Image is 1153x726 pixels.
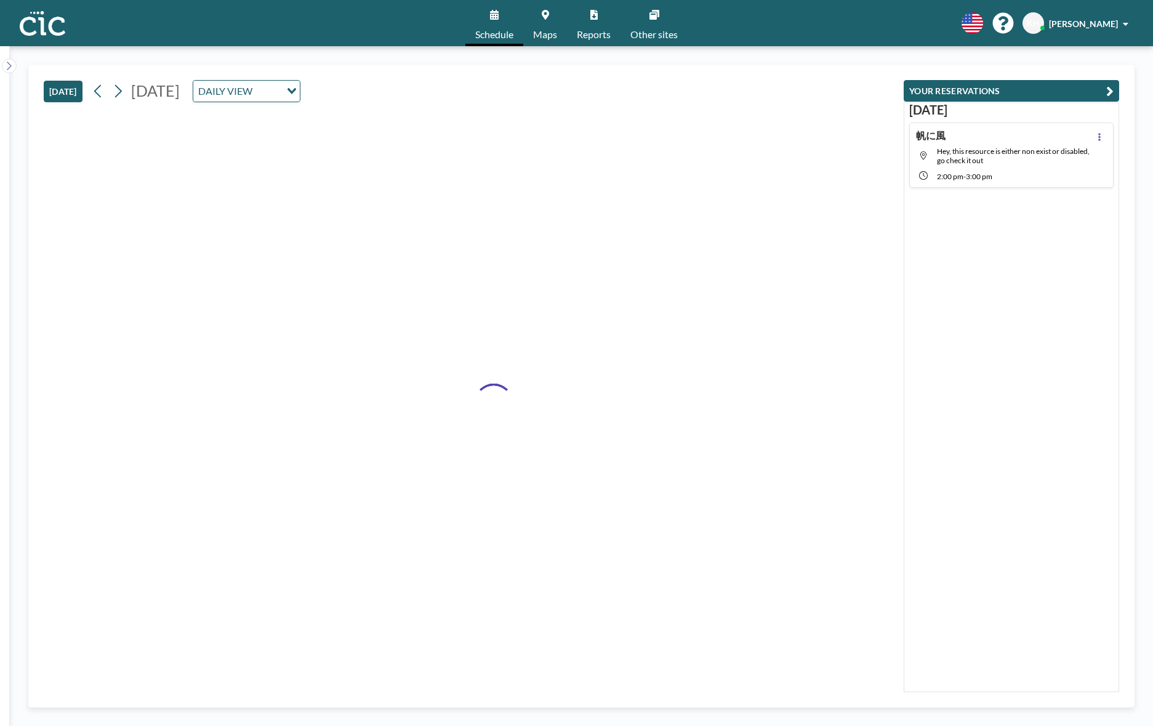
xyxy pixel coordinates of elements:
span: [DATE] [131,81,180,100]
span: 2:00 PM [937,172,963,181]
span: Reports [577,30,611,39]
div: Search for option [193,81,300,102]
span: DAILY VIEW [196,83,255,99]
span: - [963,172,966,181]
span: 3:00 PM [966,172,992,181]
span: Schedule [475,30,513,39]
button: [DATE] [44,81,82,102]
span: [PERSON_NAME] [1049,18,1118,29]
span: Hey, this resource is either non exist or disabled, go check it out [937,147,1090,165]
h3: [DATE] [909,102,1114,118]
button: YOUR RESERVATIONS [904,80,1119,102]
img: organization-logo [20,11,65,36]
input: Search for option [256,83,279,99]
span: Maps [533,30,557,39]
span: KH [1027,18,1040,29]
h4: 帆に風 [916,129,946,142]
span: Other sites [630,30,678,39]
